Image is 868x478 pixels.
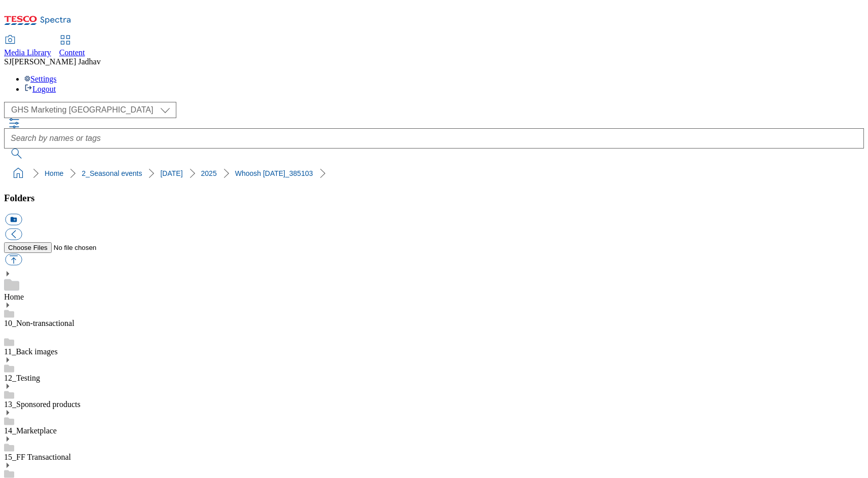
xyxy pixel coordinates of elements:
[4,128,864,149] input: Search by names or tags
[4,36,51,57] a: Media Library
[235,169,313,177] a: Whoosh [DATE]_385103
[4,193,864,204] h3: Folders
[4,48,51,57] span: Media Library
[4,374,40,382] a: 12_Testing
[24,85,56,93] a: Logout
[201,169,217,177] a: 2025
[12,57,101,66] span: [PERSON_NAME] Jadhav
[59,48,85,57] span: Content
[4,292,24,301] a: Home
[4,453,71,461] a: 15_FF Transactional
[4,164,864,183] nav: breadcrumb
[4,319,74,327] a: 10_Non-transactional
[45,169,63,177] a: Home
[24,75,57,83] a: Settings
[59,36,85,57] a: Content
[4,57,12,66] span: SJ
[4,400,81,409] a: 13_Sponsored products
[82,169,142,177] a: 2_Seasonal events
[160,169,182,177] a: [DATE]
[4,426,57,435] a: 14_Marketplace
[10,165,26,181] a: home
[4,347,58,356] a: 11_Back images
